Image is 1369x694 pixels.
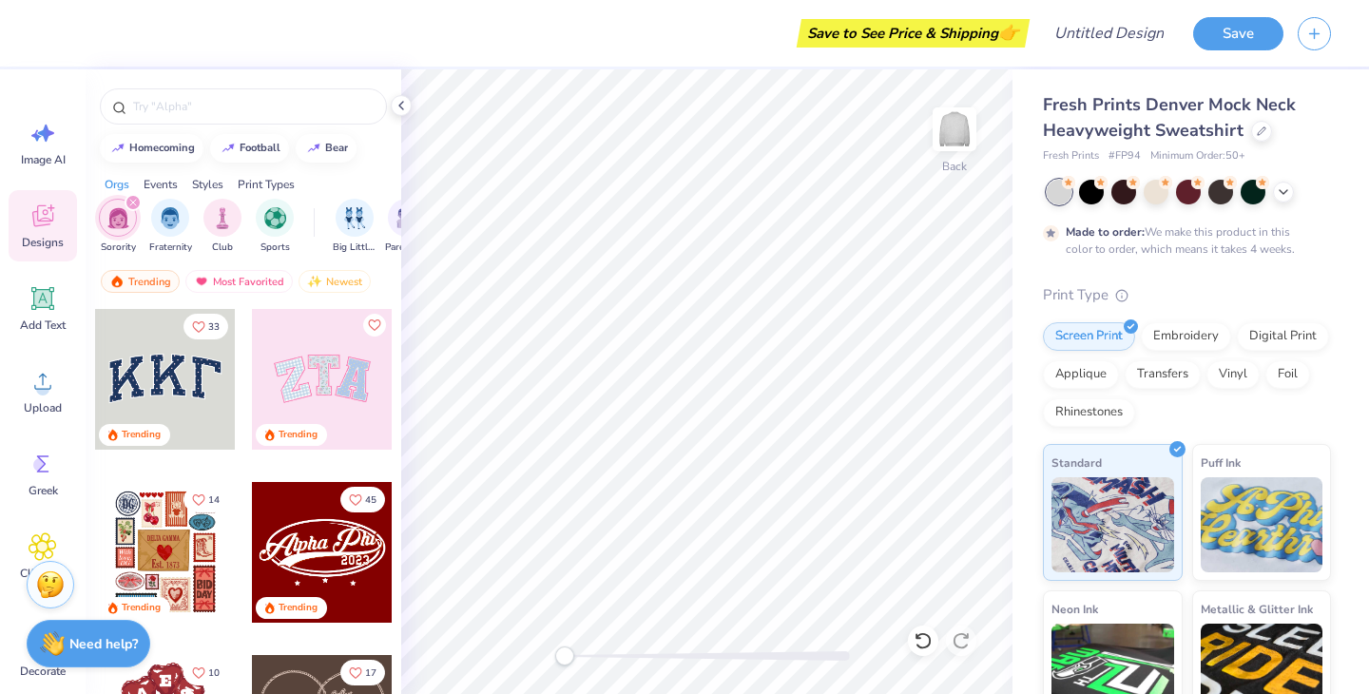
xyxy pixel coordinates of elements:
div: football [240,143,280,153]
button: filter button [385,199,429,255]
button: bear [296,134,357,163]
div: filter for Club [203,199,241,255]
span: Sorority [101,241,136,255]
button: filter button [99,199,137,255]
button: Like [340,487,385,512]
img: most_fav.gif [194,275,209,288]
div: filter for Parent's Weekend [385,199,429,255]
div: Print Types [238,176,295,193]
span: 17 [365,668,376,678]
button: Save [1193,17,1283,50]
span: Big Little Reveal [333,241,376,255]
span: Club [212,241,233,255]
span: Upload [24,400,62,415]
button: filter button [256,199,294,255]
span: # FP94 [1109,148,1141,164]
div: We make this product in this color to order, which means it takes 4 weeks. [1066,223,1300,258]
img: trending.gif [109,275,125,288]
div: filter for Big Little Reveal [333,199,376,255]
img: newest.gif [307,275,322,288]
div: Applique [1043,360,1119,389]
img: Big Little Reveal Image [344,207,365,229]
strong: Need help? [69,635,138,653]
div: Back [942,158,967,175]
span: Sports [260,241,290,255]
img: trend_line.gif [110,143,125,154]
div: Most Favorited [185,270,293,293]
button: Like [183,314,228,339]
span: Clipart & logos [11,566,74,596]
div: Newest [299,270,371,293]
span: Decorate [20,664,66,679]
div: Trending [101,270,180,293]
button: Like [183,660,228,685]
img: Parent's Weekend Image [396,207,418,229]
img: trend_line.gif [221,143,236,154]
div: Print Type [1043,284,1331,306]
input: Untitled Design [1039,14,1179,52]
span: Greek [29,483,58,498]
span: Minimum Order: 50 + [1150,148,1245,164]
button: football [210,134,289,163]
span: Add Text [20,318,66,333]
div: Events [144,176,178,193]
span: Metallic & Glitter Ink [1201,599,1313,619]
div: Accessibility label [555,646,574,665]
input: Try "Alpha" [131,97,375,116]
span: 10 [208,668,220,678]
button: Like [340,660,385,685]
div: Trending [122,428,161,442]
button: Like [363,314,386,337]
div: homecoming [129,143,195,153]
span: Standard [1051,453,1102,472]
span: Fraternity [149,241,192,255]
div: Rhinestones [1043,398,1135,427]
img: Standard [1051,477,1174,572]
span: Designs [22,235,64,250]
span: 👉 [998,21,1019,44]
button: filter button [333,199,376,255]
div: Screen Print [1043,322,1135,351]
div: Save to See Price & Shipping [801,19,1025,48]
div: filter for Sorority [99,199,137,255]
img: Fraternity Image [160,207,181,229]
div: Trending [122,601,161,615]
button: Like [183,487,228,512]
div: Orgs [105,176,129,193]
div: Digital Print [1237,322,1329,351]
span: Parent's Weekend [385,241,429,255]
div: Foil [1265,360,1310,389]
strong: Made to order: [1066,224,1145,240]
img: Sorority Image [107,207,129,229]
div: Vinyl [1206,360,1260,389]
span: Fresh Prints [1043,148,1099,164]
div: Styles [192,176,223,193]
button: homecoming [100,134,203,163]
img: Club Image [212,207,233,229]
span: Fresh Prints Denver Mock Neck Heavyweight Sweatshirt [1043,93,1296,142]
button: filter button [149,199,192,255]
div: Embroidery [1141,322,1231,351]
div: Trending [279,601,318,615]
div: Trending [279,428,318,442]
img: trend_line.gif [306,143,321,154]
span: 45 [365,495,376,505]
img: Back [935,110,974,148]
span: Image AI [21,152,66,167]
button: filter button [203,199,241,255]
img: Sports Image [264,207,286,229]
div: bear [325,143,348,153]
div: Transfers [1125,360,1201,389]
span: Neon Ink [1051,599,1098,619]
span: Puff Ink [1201,453,1241,472]
div: filter for Sports [256,199,294,255]
img: Puff Ink [1201,477,1323,572]
span: 33 [208,322,220,332]
div: filter for Fraternity [149,199,192,255]
span: 14 [208,495,220,505]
